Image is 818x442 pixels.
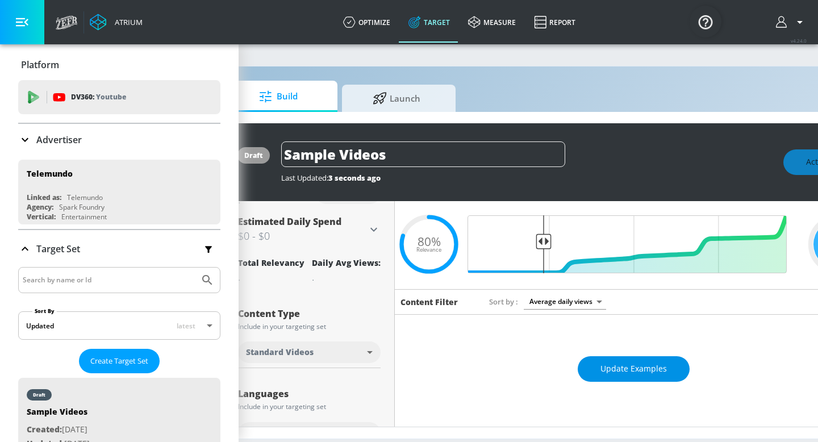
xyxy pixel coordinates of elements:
[238,403,381,410] div: Include in your targeting set
[90,14,143,31] a: Atrium
[18,80,220,114] div: DV360: Youtube
[400,297,458,307] h6: Content Filter
[23,273,195,287] input: Search by name or Id
[18,160,220,224] div: TelemundoLinked as:TelemundoAgency:Spark FoundryVertical:Entertainment
[18,49,220,81] div: Platform
[96,91,126,103] p: Youtube
[238,323,381,330] div: Include in your targeting set
[36,243,80,255] p: Target Set
[791,37,807,44] span: v 4.24.0
[525,2,585,43] a: Report
[312,257,381,268] div: Daily Avg Views:
[418,235,441,247] span: 80%
[90,355,148,368] span: Create Target Set
[238,228,367,244] h3: $0 - $0
[578,356,690,382] button: Update Examples
[27,424,62,435] span: Created:
[79,349,160,373] button: Create Target Set
[238,215,341,228] span: Estimated Daily Spend
[21,59,59,71] p: Platform
[244,151,263,160] div: draft
[27,202,53,212] div: Agency:
[32,307,57,315] label: Sort By
[71,91,126,103] p: DV360:
[27,168,73,179] div: Telemundo
[27,193,61,202] div: Linked as:
[26,321,54,331] div: Updated
[416,247,441,253] span: Relevance
[328,173,381,183] span: 3 seconds ago
[690,6,721,37] button: Open Resource Center
[59,202,105,212] div: Spark Foundry
[600,362,667,376] span: Update Examples
[18,230,220,268] div: Target Set
[334,2,399,43] a: optimize
[281,173,772,183] div: Last Updated:
[36,134,82,146] p: Advertiser
[67,193,103,202] div: Telemundo
[235,83,322,110] span: Build
[27,406,90,423] div: Sample Videos
[27,423,90,437] p: [DATE]
[61,212,107,222] div: Entertainment
[238,215,381,244] div: Estimated Daily Spend$0 - $0
[474,215,792,273] input: Final Threshold
[238,309,381,318] div: Content Type
[27,212,56,222] div: Vertical:
[399,2,459,43] a: Target
[238,257,304,268] div: Total Relevancy
[177,321,195,331] span: latest
[489,297,518,307] span: Sort by
[459,2,525,43] a: measure
[33,392,45,398] div: draft
[246,347,314,358] span: Standard Videos
[238,389,381,398] div: Languages
[18,124,220,156] div: Advertiser
[353,85,440,112] span: Launch
[524,294,606,309] div: Average daily views
[110,17,143,27] div: Atrium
